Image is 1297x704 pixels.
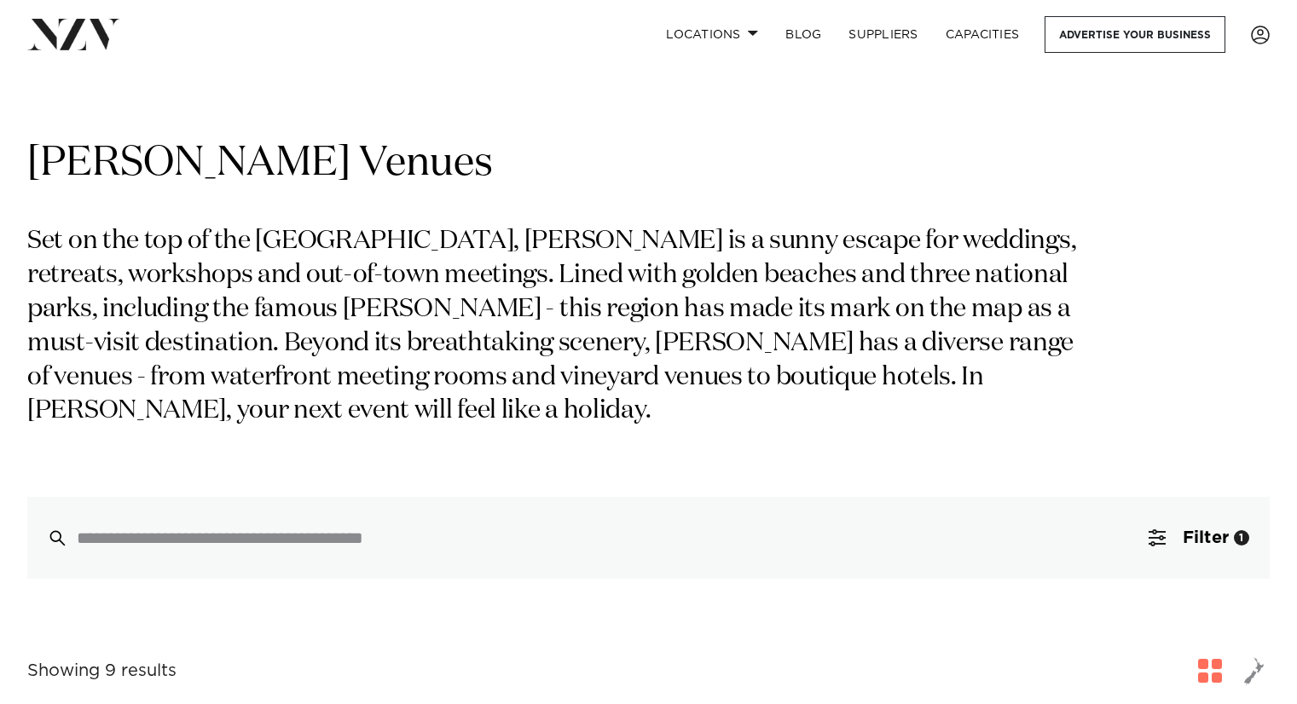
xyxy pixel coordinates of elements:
[27,137,1270,191] h1: [PERSON_NAME] Venues
[27,225,1081,429] p: Set on the top of the [GEOGRAPHIC_DATA], [PERSON_NAME] is a sunny escape for weddings, retreats, ...
[1234,530,1249,545] div: 1
[1045,16,1225,53] a: Advertise your business
[1183,529,1229,546] span: Filter
[652,16,772,53] a: Locations
[1128,497,1270,579] button: Filter1
[772,16,835,53] a: BLOG
[932,16,1034,53] a: Capacities
[27,658,177,684] div: Showing 9 results
[835,16,931,53] a: SUPPLIERS
[27,19,120,49] img: nzv-logo.png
